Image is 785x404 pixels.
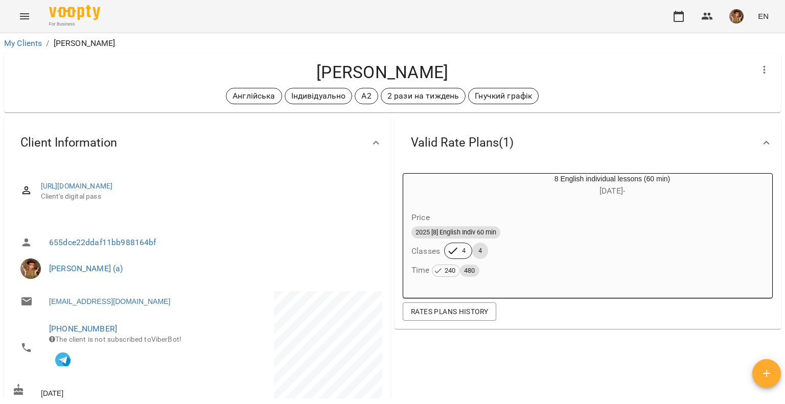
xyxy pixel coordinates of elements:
[475,90,532,102] p: Гнучкий графік
[49,5,100,20] img: Voopty Logo
[411,135,514,151] span: Valid Rate Plans ( 1 )
[54,37,116,50] p: [PERSON_NAME]
[460,265,479,276] span: 480
[4,37,781,50] nav: breadcrumb
[49,237,156,247] a: 655dce22ddaf11bb988164bf
[233,90,275,102] p: Англійська
[729,9,744,23] img: 166010c4e833d35833869840c76da126.jpeg
[49,264,123,273] a: [PERSON_NAME] (а)
[468,88,539,104] div: Гнучкий графік
[41,192,374,202] span: Client's digital pass
[387,90,459,102] p: 2 рази на тиждень
[20,135,117,151] span: Client Information
[758,11,769,21] span: EN
[46,37,49,50] li: /
[49,296,170,306] a: [EMAIL_ADDRESS][DOMAIN_NAME]
[411,210,430,225] h6: Price
[754,7,773,26] button: EN
[411,244,440,258] h6: Classes
[381,88,466,104] div: 2 рази на тиждень
[41,182,113,190] a: [URL][DOMAIN_NAME]
[12,4,37,29] button: Menu
[403,302,496,321] button: Rates Plans History
[285,88,353,104] div: Індивідуально
[472,246,488,255] span: 4
[226,88,282,104] div: Англійська
[55,352,71,368] img: Telegram
[456,246,472,255] span: 4
[599,186,625,196] span: [DATE] -
[291,90,346,102] p: Індивідуально
[49,335,181,343] span: The client is not subscribed to ViberBot!
[12,62,752,83] h4: [PERSON_NAME]
[441,265,459,276] span: 240
[395,116,781,169] div: Valid Rate Plans(1)
[411,263,479,277] h6: Time
[403,174,452,198] div: 8 English individual lessons (60 min)
[411,305,488,318] span: Rates Plans History
[49,21,100,28] span: For Business
[49,324,117,334] a: [PHONE_NUMBER]
[4,38,42,48] a: My Clients
[411,228,500,237] span: 2025 [8] English Indiv 60 min
[10,382,197,400] div: [DATE]
[355,88,378,104] div: A2
[4,116,390,169] div: Client Information
[20,258,41,279] img: Горошинська Олександра (а)
[361,90,371,102] p: A2
[403,174,772,290] button: 8 English individual lessons (60 min)[DATE]- Price2025 [8] English Indiv 60 minClasses44Time 240480
[452,174,772,198] div: 8 English individual lessons (60 min)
